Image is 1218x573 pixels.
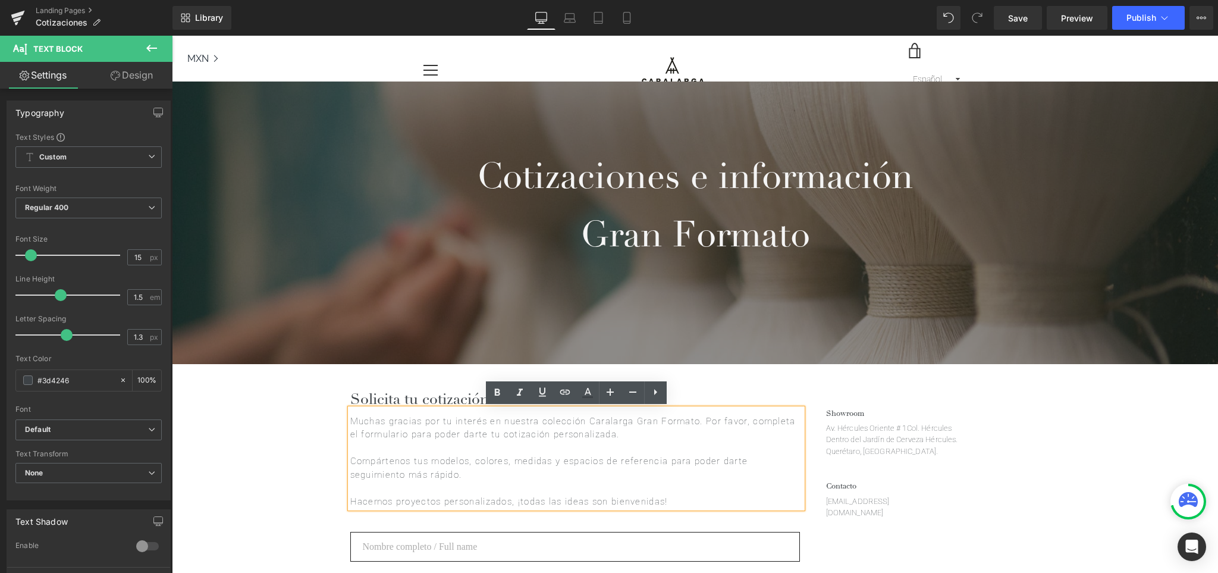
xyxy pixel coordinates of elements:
[654,398,868,410] p: Dentro del Jardín de Cerveza Hércules.
[735,388,780,397] span: Col. Hércules
[654,446,764,456] h1: Contacto
[15,101,64,118] div: Typography
[25,425,51,435] i: Default
[15,405,162,414] div: Font
[25,468,43,477] b: None
[654,460,764,483] p: [EMAIL_ADDRESS][DOMAIN_NAME]
[584,6,613,30] a: Tablet
[15,235,162,243] div: Font Size
[613,6,641,30] a: Mobile
[178,461,496,471] span: Hacemos proyectos personalizados, ¡todas las ideas son bienvenidas!
[15,450,162,458] div: Text Transform
[178,496,628,525] input: Nombre completo / Full name
[937,6,960,30] button: Undo
[555,6,584,30] a: Laptop
[36,18,87,27] span: Cotizaciones
[15,275,162,283] div: Line Height
[150,333,160,341] span: px
[1189,6,1213,30] button: More
[37,374,114,387] input: Color
[15,15,37,30] div: MXN
[1047,6,1107,30] a: Preview
[1008,12,1028,24] span: Save
[178,420,576,444] span: Compártenos tus modelos, colores, medidas y espacios de referencia para poder darte seguimiento m...
[527,6,555,30] a: Desktop
[33,44,83,54] span: Text Block
[15,315,162,323] div: Letter Spacing
[654,387,868,399] p: Av. Hércules Oriente # 1
[1061,12,1093,24] span: Preview
[15,132,162,142] div: Text Styles
[15,510,68,527] div: Text Shadow
[15,184,162,193] div: Font Weight
[25,203,69,212] b: Regular 400
[1178,533,1206,561] div: Open Intercom Messenger
[89,62,175,89] a: Design
[178,379,630,406] p: Muchas gracias por tu interés en nuestra colección Caralarga Gran Formato. Por favor, completa el...
[1112,6,1185,30] button: Publish
[36,6,172,15] a: Landing Pages
[965,6,989,30] button: Redo
[470,21,532,48] img: Caralarga México
[172,6,231,30] a: New Library
[15,541,124,553] div: Enable
[1126,13,1156,23] span: Publish
[178,355,630,373] h1: Solicita tu cotización
[39,152,67,162] b: Custom
[654,410,868,422] p: Querétaro, [GEOGRAPHIC_DATA].
[654,374,868,383] h1: Showroom
[150,253,160,261] span: px
[133,370,161,391] div: %
[150,293,160,301] span: em
[195,12,223,23] span: Library
[15,355,162,363] div: Text Color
